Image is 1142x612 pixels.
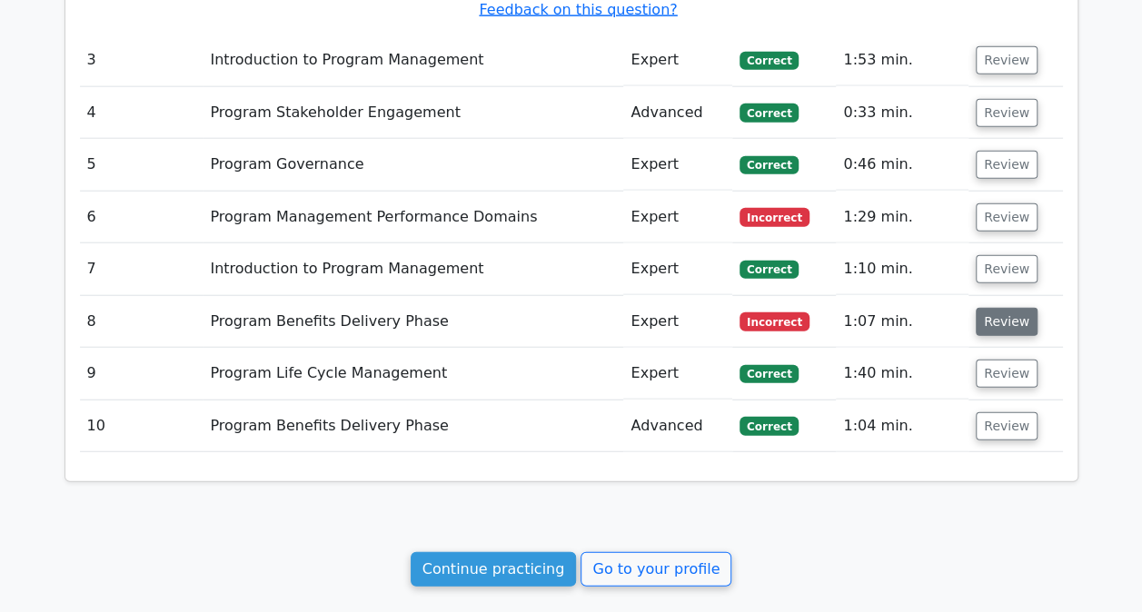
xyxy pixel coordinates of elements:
[976,308,1038,336] button: Review
[740,156,799,174] span: Correct
[623,192,732,243] td: Expert
[976,99,1038,127] button: Review
[740,312,809,331] span: Incorrect
[203,35,623,86] td: Introduction to Program Management
[740,208,809,226] span: Incorrect
[740,261,799,279] span: Correct
[740,417,799,435] span: Correct
[623,87,732,139] td: Advanced
[80,296,204,348] td: 8
[976,412,1038,440] button: Review
[80,243,204,295] td: 7
[203,400,623,452] td: Program Benefits Delivery Phase
[623,243,732,295] td: Expert
[836,139,968,191] td: 0:46 min.
[581,552,731,587] a: Go to your profile
[80,192,204,243] td: 6
[203,348,623,400] td: Program Life Cycle Management
[411,552,577,587] a: Continue practicing
[623,400,732,452] td: Advanced
[740,104,799,122] span: Correct
[203,87,623,139] td: Program Stakeholder Engagement
[80,400,204,452] td: 10
[203,243,623,295] td: Introduction to Program Management
[836,400,968,452] td: 1:04 min.
[836,243,968,295] td: 1:10 min.
[479,1,677,18] a: Feedback on this question?
[80,35,204,86] td: 3
[836,35,968,86] td: 1:53 min.
[623,139,732,191] td: Expert
[976,360,1038,388] button: Review
[203,296,623,348] td: Program Benefits Delivery Phase
[976,203,1038,232] button: Review
[976,151,1038,179] button: Review
[740,52,799,70] span: Correct
[836,296,968,348] td: 1:07 min.
[623,296,732,348] td: Expert
[80,348,204,400] td: 9
[80,87,204,139] td: 4
[836,348,968,400] td: 1:40 min.
[976,255,1038,283] button: Review
[976,46,1038,74] button: Review
[203,139,623,191] td: Program Governance
[623,348,732,400] td: Expert
[836,87,968,139] td: 0:33 min.
[740,365,799,383] span: Correct
[836,192,968,243] td: 1:29 min.
[203,192,623,243] td: Program Management Performance Domains
[623,35,732,86] td: Expert
[80,139,204,191] td: 5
